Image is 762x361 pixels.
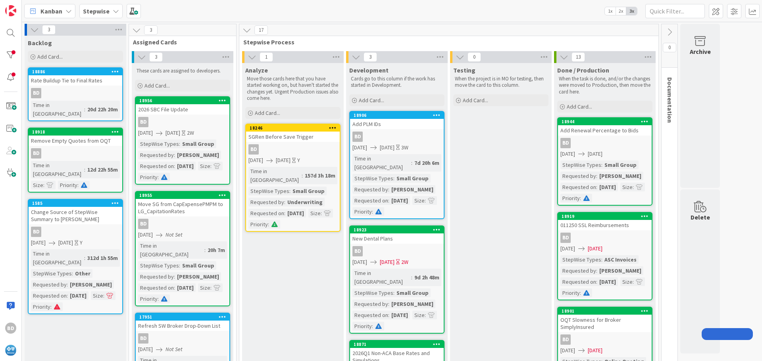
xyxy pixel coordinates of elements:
div: BD [29,88,122,98]
span: [DATE] [165,129,180,137]
div: New Dental Plans [350,233,444,244]
div: [PERSON_NAME] [389,300,435,308]
span: 0 [663,43,676,52]
span: : [302,171,303,180]
div: Time in [GEOGRAPHIC_DATA] [31,161,84,178]
span: [DATE] [31,239,46,247]
div: [DATE] [285,209,306,218]
div: Add PLM IDs [350,119,444,129]
a: 18923New Dental PlansBD[DATE][DATE]2WTime in [GEOGRAPHIC_DATA]:9d 2h 48mStepWise Types:Small Grou... [349,225,444,334]
div: Requested on [352,311,388,319]
div: Time in [GEOGRAPHIC_DATA] [31,249,84,267]
span: Assigned Cards [133,38,226,46]
div: 18906 [350,112,444,119]
span: [DATE] [588,150,602,158]
div: Requested on [560,183,596,191]
div: StepWise Types [352,288,393,297]
span: [DATE] [352,258,367,266]
span: : [580,194,581,202]
div: 18901 [562,308,652,314]
span: Stepwise Process [243,38,648,46]
span: [DATE] [588,346,602,355]
div: 157d 3h 18m [303,171,337,180]
span: : [67,280,68,289]
div: Small Group [180,261,216,270]
div: [DATE] [597,277,618,286]
span: [DATE] [138,345,153,353]
div: Priority [31,302,50,311]
span: Testing [453,66,475,74]
span: : [601,160,602,169]
div: [PERSON_NAME] [597,172,643,180]
span: : [633,183,634,191]
span: : [268,220,269,229]
div: Size [620,183,633,191]
div: Time in [GEOGRAPHIC_DATA] [31,101,84,118]
div: BD [29,148,122,159]
div: 3W [401,143,408,152]
div: StepWise Types [138,139,179,148]
span: : [596,266,597,275]
span: : [596,183,597,191]
div: 2W [187,129,194,137]
span: [DATE] [138,231,153,239]
div: 18918Remove Empty Quotes from OQT [29,128,122,146]
div: BD [558,138,652,148]
a: 1585Change Source of StepWise Summary to [PERSON_NAME]BD[DATE][DATE]YTime in [GEOGRAPHIC_DATA]:31... [28,199,123,314]
div: 12d 22h 55m [85,165,120,174]
div: 18871 [350,341,444,348]
div: Small Group [180,139,216,148]
span: : [372,322,373,330]
span: 3x [626,7,637,15]
span: Add Card... [463,97,488,104]
span: : [425,311,426,319]
span: 17 [254,25,268,35]
div: 17951Refresh SW Broker Drop-Down List [136,313,229,331]
div: StepWise Types [560,160,601,169]
i: Not Set [165,346,183,353]
div: BD [5,323,16,334]
div: Priority [248,220,268,229]
span: : [372,207,373,216]
div: 18923New Dental Plans [350,226,444,244]
span: 0 [468,52,481,62]
div: Requested by [352,185,388,194]
span: [DATE] [380,258,394,266]
span: [DATE] [276,156,291,164]
input: Quick Filter... [645,4,705,18]
div: 18919 [558,213,652,220]
div: Requested by [560,266,596,275]
div: Requested by [560,172,596,180]
div: Y [297,156,300,164]
div: Time in [GEOGRAPHIC_DATA] [352,269,411,286]
div: Requested on [31,291,67,300]
div: 312d 1h 55m [85,254,120,262]
span: [DATE] [352,143,367,152]
div: Priority [58,181,77,189]
div: 18901OQT Slowness for Broker SimplyInsured [558,308,652,332]
div: OQT Slowness for Broker SimplyInsured [558,315,652,332]
div: StepWise Types [248,187,289,195]
div: BD [246,144,340,155]
div: Requested on [352,196,388,205]
div: Refresh SW Broker Drop-Down List [136,321,229,331]
div: 18886Rate Buildup Tie to Final Rates [29,68,122,86]
div: 011250 SSL Reimbursements [558,220,652,230]
div: Size [620,277,633,286]
div: 18923 [350,226,444,233]
div: Requested on [248,209,284,218]
span: : [174,283,175,292]
span: : [174,162,175,170]
div: 18918 [29,128,122,136]
span: : [289,187,291,195]
div: 18956 [136,97,229,104]
span: : [67,291,68,300]
a: 18246SGRen Before Save TriggerBD[DATE][DATE]YTime in [GEOGRAPHIC_DATA]:157d 3h 18mStepWise Types:... [245,124,341,232]
span: [DATE] [560,244,575,253]
span: : [425,196,426,205]
span: Add Card... [567,103,592,110]
span: : [84,165,85,174]
span: Add Card... [255,109,280,117]
span: : [601,255,602,264]
div: StepWise Types [560,255,601,264]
